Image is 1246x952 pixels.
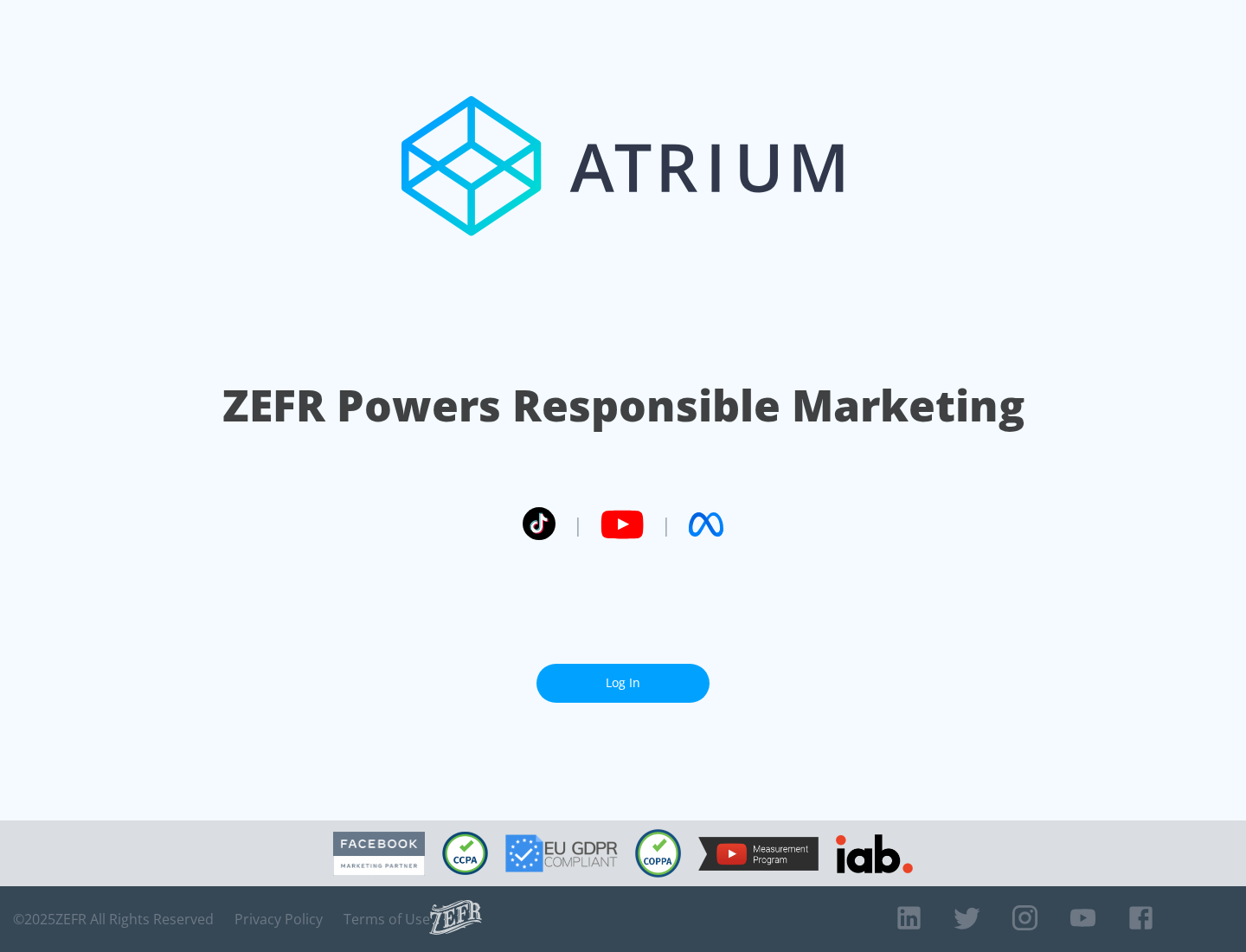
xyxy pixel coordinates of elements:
a: Privacy Policy [234,910,323,928]
img: Facebook Marketing Partner [333,832,425,876]
img: GDPR Compliant [505,834,618,872]
h1: ZEFR Powers Responsible Marketing [222,376,1024,435]
span: © 2025 ZEFR All Rights Reserved [13,910,214,928]
span: | [661,511,671,537]
img: COPPA Compliant [635,829,681,878]
span: | [573,511,583,537]
img: IAB [836,834,913,873]
a: Log In [536,664,710,703]
a: Terms of Use [344,910,430,928]
img: CCPA Compliant [442,832,488,875]
img: YouTube Measurement Program [698,837,819,871]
